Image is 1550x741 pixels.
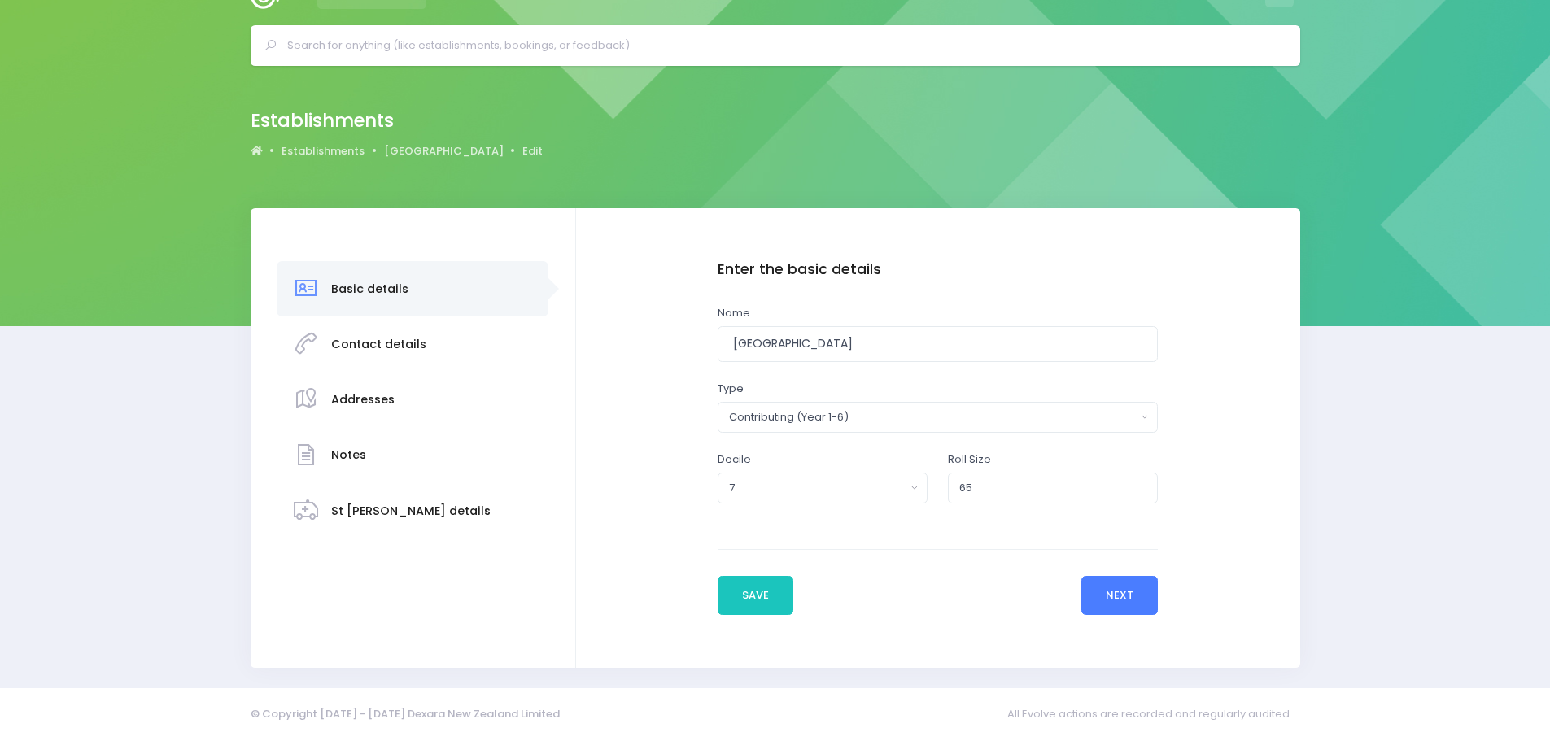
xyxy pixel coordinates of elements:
[331,504,491,518] h3: St [PERSON_NAME] details
[1081,576,1159,615] button: Next
[251,706,560,721] span: © Copyright [DATE] - [DATE] Dexara New Zealand Limited
[729,409,1137,425] div: Contributing (Year 1-6)
[522,143,543,159] a: Edit
[718,261,1159,278] h4: Enter the basic details
[729,480,906,496] div: 7
[331,282,408,296] h3: Basic details
[287,33,1277,58] input: Search for anything (like establishments, bookings, or feedback)
[331,448,366,462] h3: Notes
[718,305,750,321] label: Name
[718,451,751,468] label: Decile
[1007,699,1300,730] span: All Evolve actions are recorded and regularly audited.
[384,143,504,159] a: [GEOGRAPHIC_DATA]
[718,381,744,397] label: Type
[331,338,426,351] h3: Contact details
[718,576,794,615] button: Save
[282,143,365,159] a: Establishments
[718,473,928,503] button: 7
[251,110,530,132] h2: Establishments
[948,451,991,468] label: Roll Size
[718,402,1159,433] button: Contributing (Year 1-6)
[331,393,395,407] h3: Addresses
